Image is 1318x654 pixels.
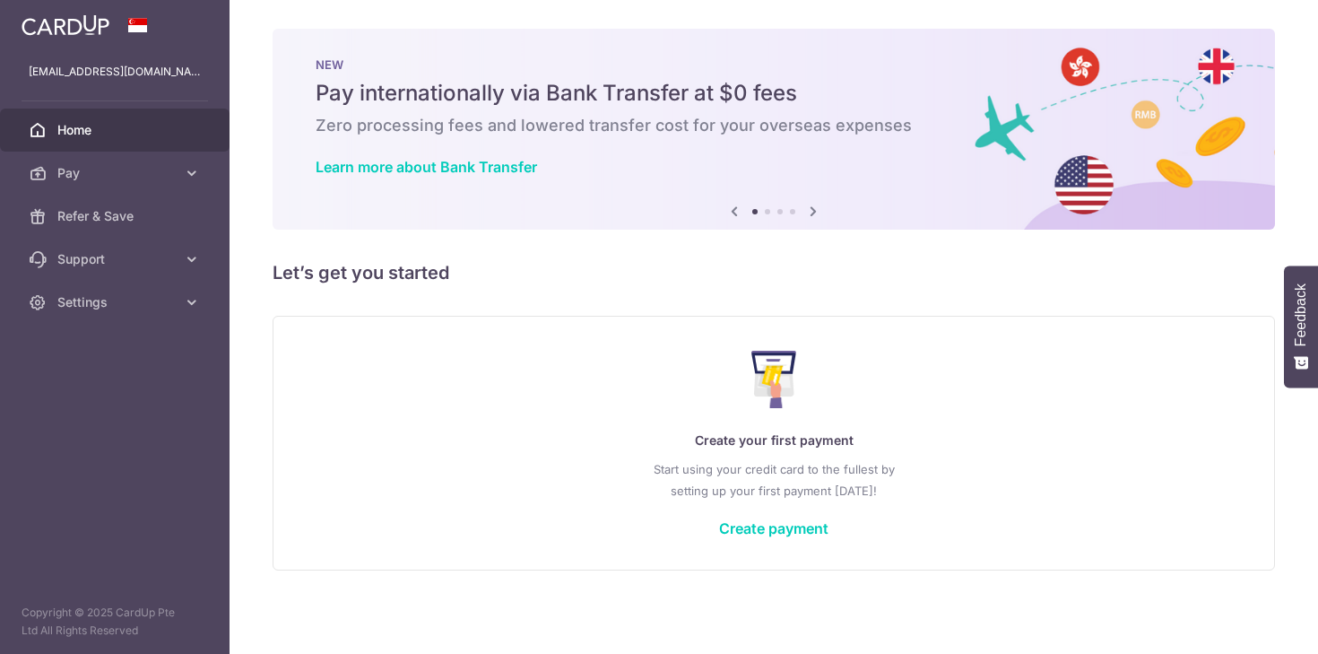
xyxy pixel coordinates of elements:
[719,519,828,537] a: Create payment
[316,158,537,176] a: Learn more about Bank Transfer
[316,57,1232,72] p: NEW
[22,14,109,36] img: CardUp
[57,121,176,139] span: Home
[309,458,1238,501] p: Start using your credit card to the fullest by setting up your first payment [DATE]!
[316,79,1232,108] h5: Pay internationally via Bank Transfer at $0 fees
[29,63,201,81] p: [EMAIL_ADDRESS][DOMAIN_NAME]
[57,164,176,182] span: Pay
[57,293,176,311] span: Settings
[1293,283,1309,346] span: Feedback
[57,207,176,225] span: Refer & Save
[273,29,1275,230] img: Bank transfer banner
[309,430,1238,451] p: Create your first payment
[1284,266,1318,388] button: Feedback - Show survey
[273,258,1275,287] h5: Let’s get you started
[57,250,176,268] span: Support
[751,351,797,408] img: Make Payment
[316,115,1232,136] h6: Zero processing fees and lowered transfer cost for your overseas expenses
